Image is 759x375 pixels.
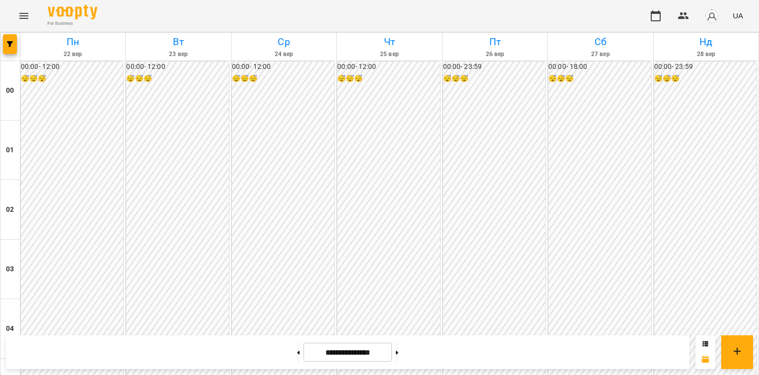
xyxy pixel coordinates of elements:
h6: 22 вер [22,50,124,59]
h6: 23 вер [127,50,229,59]
h6: Пт [444,34,546,50]
h6: 25 вер [338,50,440,59]
h6: 00:00 - 18:00 [548,62,651,72]
button: Menu [12,4,36,28]
img: avatar_s.png [705,9,719,23]
h6: Чт [338,34,440,50]
h6: 00:00 - 23:59 [443,62,545,72]
h6: 04 [6,323,14,334]
h6: Вт [127,34,229,50]
h6: Пн [22,34,124,50]
h6: 00:00 - 12:00 [232,62,334,72]
h6: 😴😴😴 [654,73,757,84]
h6: 26 вер [444,50,546,59]
h6: Сб [549,34,651,50]
h6: 😴😴😴 [337,73,440,84]
span: UA [733,10,743,21]
h6: 😴😴😴 [548,73,651,84]
h6: 27 вер [549,50,651,59]
h6: 00:00 - 12:00 [21,62,123,72]
h6: 😴😴😴 [443,73,545,84]
h6: 00:00 - 23:59 [654,62,757,72]
h6: 28 вер [655,50,757,59]
h6: 24 вер [233,50,335,59]
h6: 00 [6,85,14,96]
h6: 00:00 - 12:00 [126,62,228,72]
span: For Business [48,20,97,27]
h6: Ср [233,34,335,50]
button: UA [729,6,747,25]
h6: 02 [6,204,14,215]
img: Voopty Logo [48,5,97,19]
h6: Нд [655,34,757,50]
h6: 01 [6,145,14,156]
h6: 00:00 - 12:00 [337,62,440,72]
h6: 😴😴😴 [21,73,123,84]
h6: 😴😴😴 [232,73,334,84]
h6: 😴😴😴 [126,73,228,84]
h6: 03 [6,264,14,275]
